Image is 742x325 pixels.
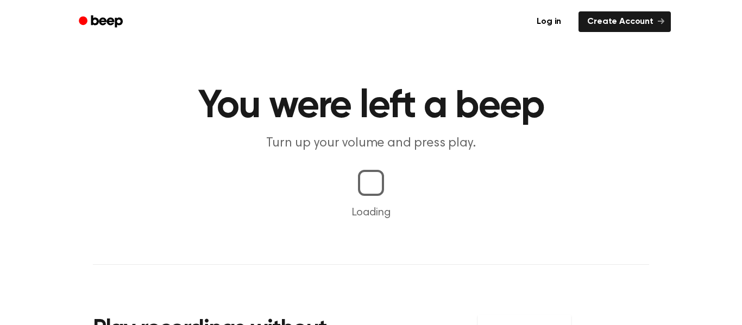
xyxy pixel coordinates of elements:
[93,87,649,126] h1: You were left a beep
[71,11,133,33] a: Beep
[526,9,572,34] a: Log in
[13,205,729,221] p: Loading
[162,135,580,152] p: Turn up your volume and press play.
[578,11,671,32] a: Create Account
